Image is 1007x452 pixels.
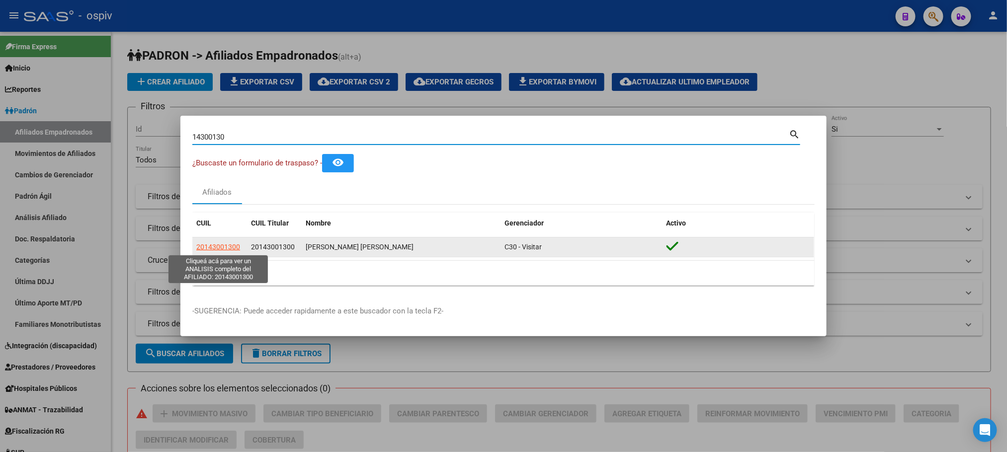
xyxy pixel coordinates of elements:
span: CUIL [196,219,211,227]
span: Nombre [306,219,331,227]
div: Open Intercom Messenger [973,418,997,442]
div: [PERSON_NAME] [PERSON_NAME] [306,241,497,253]
datatable-header-cell: Nombre [302,213,501,234]
mat-icon: search [789,128,800,140]
datatable-header-cell: CUIL [192,213,247,234]
span: CUIL Titular [251,219,289,227]
div: 1 total [192,261,815,286]
datatable-header-cell: Gerenciador [501,213,663,234]
p: -SUGERENCIA: Puede acceder rapidamente a este buscador con la tecla F2- [192,305,815,317]
span: 20143001300 [196,243,240,251]
datatable-header-cell: Activo [663,213,815,234]
mat-icon: remove_red_eye [332,156,344,168]
span: Gerenciador [504,219,544,227]
span: 20143001300 [251,243,295,251]
span: ¿Buscaste un formulario de traspaso? - [192,158,322,167]
div: Afiliados [203,187,232,198]
span: C30 - Visitar [504,243,542,251]
span: Activo [667,219,686,227]
datatable-header-cell: CUIL Titular [247,213,302,234]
